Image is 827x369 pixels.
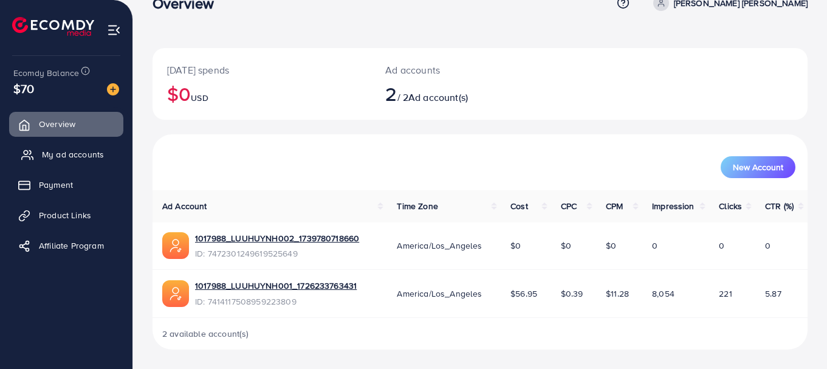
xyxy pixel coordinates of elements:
span: 2 available account(s) [162,328,249,340]
span: Time Zone [397,200,438,212]
a: Affiliate Program [9,233,123,258]
a: My ad accounts [9,142,123,167]
a: Product Links [9,203,123,227]
span: 0 [719,240,724,252]
a: Overview [9,112,123,136]
span: 0 [652,240,657,252]
span: Cost [510,200,528,212]
img: ic-ads-acc.e4c84228.svg [162,280,189,307]
span: ID: 7472301249619525649 [195,247,359,260]
p: Ad accounts [385,63,520,77]
iframe: Chat [775,314,818,360]
img: image [107,83,119,95]
img: logo [12,17,94,36]
span: New Account [733,163,783,171]
button: New Account [721,156,795,178]
span: $70 [13,80,34,97]
span: Ecomdy Balance [13,67,79,79]
span: America/Los_Angeles [397,240,482,252]
span: Product Links [39,209,91,221]
h2: $0 [167,82,356,105]
span: $11.28 [606,288,629,300]
span: Clicks [719,200,742,212]
img: ic-ads-acc.e4c84228.svg [162,232,189,259]
span: 5.87 [765,288,781,300]
span: America/Los_Angeles [397,288,482,300]
span: $0.39 [561,288,583,300]
a: Payment [9,173,123,197]
span: CTR (%) [765,200,794,212]
span: 2 [385,80,397,108]
span: 0 [765,240,770,252]
span: Ad account(s) [408,91,468,104]
a: 1017988_LUUHUYNH002_1739780718660 [195,232,359,244]
span: $0 [606,240,616,252]
span: 8,054 [652,288,674,300]
p: [DATE] spends [167,63,356,77]
span: $56.95 [510,288,537,300]
span: 221 [719,288,732,300]
span: Payment [39,179,73,191]
span: Overview [39,118,75,130]
span: $0 [561,240,571,252]
span: $0 [510,240,521,252]
span: Ad Account [162,200,207,212]
span: Affiliate Program [39,240,104,252]
span: USD [191,92,208,104]
img: menu [107,23,121,37]
h2: / 2 [385,82,520,105]
span: My ad accounts [42,148,104,160]
span: CPM [606,200,623,212]
span: CPC [561,200,577,212]
span: ID: 7414117508959223809 [195,295,357,308]
span: Impression [652,200,695,212]
a: 1017988_LUUHUYNH001_1726233763431 [195,280,357,292]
